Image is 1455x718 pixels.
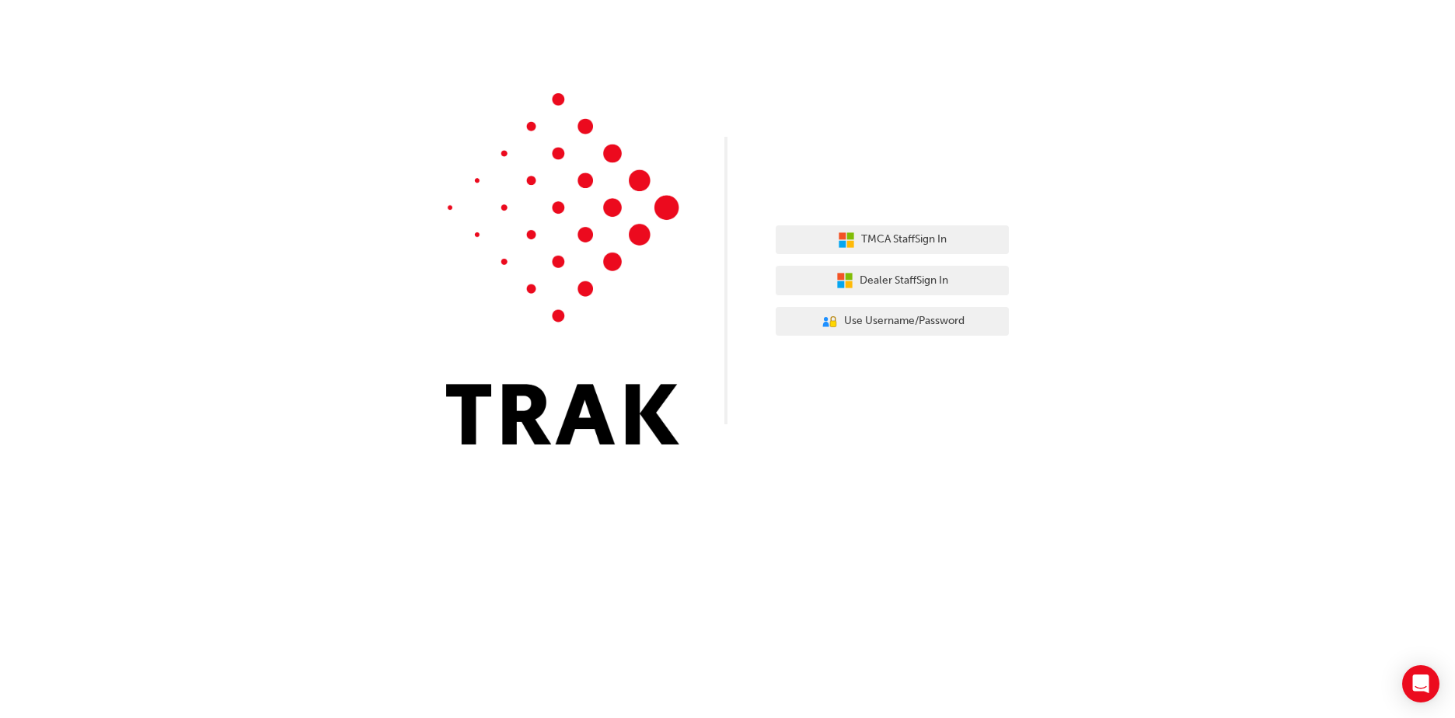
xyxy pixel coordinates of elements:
[860,272,948,290] span: Dealer Staff Sign In
[776,225,1009,255] button: TMCA StaffSign In
[446,93,679,444] img: Trak
[776,307,1009,336] button: Use Username/Password
[1402,665,1439,702] div: Open Intercom Messenger
[844,312,965,330] span: Use Username/Password
[776,266,1009,295] button: Dealer StaffSign In
[861,231,947,249] span: TMCA Staff Sign In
